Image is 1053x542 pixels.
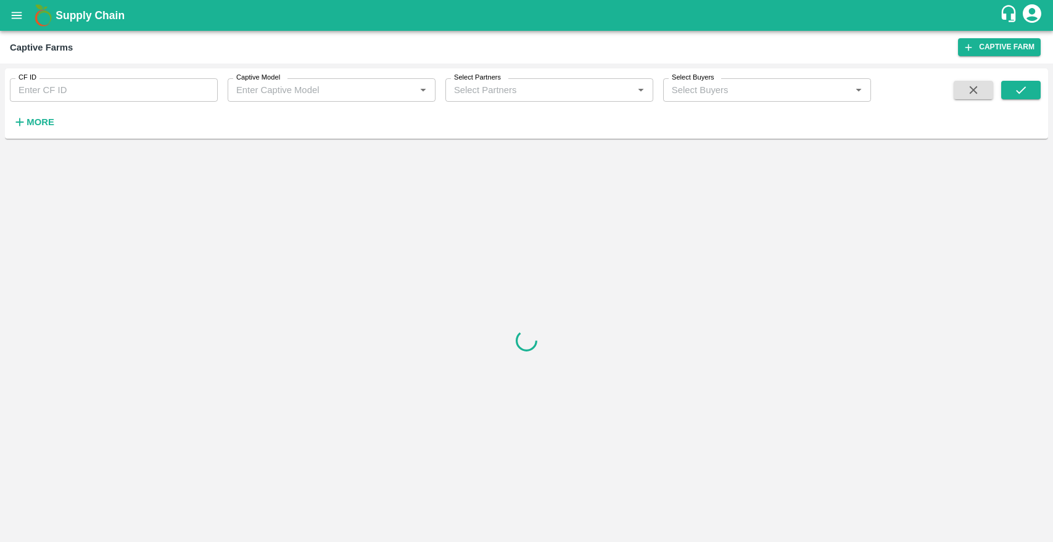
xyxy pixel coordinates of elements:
b: Supply Chain [56,9,125,22]
div: account of current user [1021,2,1043,28]
label: Captive Model [236,73,280,83]
input: Select Buyers [667,82,831,98]
label: Select Buyers [672,73,714,83]
div: Captive Farms [10,39,73,55]
div: customer-support [999,4,1021,27]
input: Enter CF ID [10,78,218,102]
button: open drawer [2,1,31,30]
img: logo [31,3,56,28]
button: Open [415,82,431,98]
label: Select Partners [454,73,501,83]
input: Enter Captive Model [231,82,411,98]
a: Supply Chain [56,7,999,24]
button: More [10,112,57,133]
label: CF ID [19,73,36,83]
a: Captive Farm [958,38,1041,56]
input: Select Partners [449,82,613,98]
strong: More [27,117,54,127]
button: Open [633,82,649,98]
button: Open [851,82,867,98]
